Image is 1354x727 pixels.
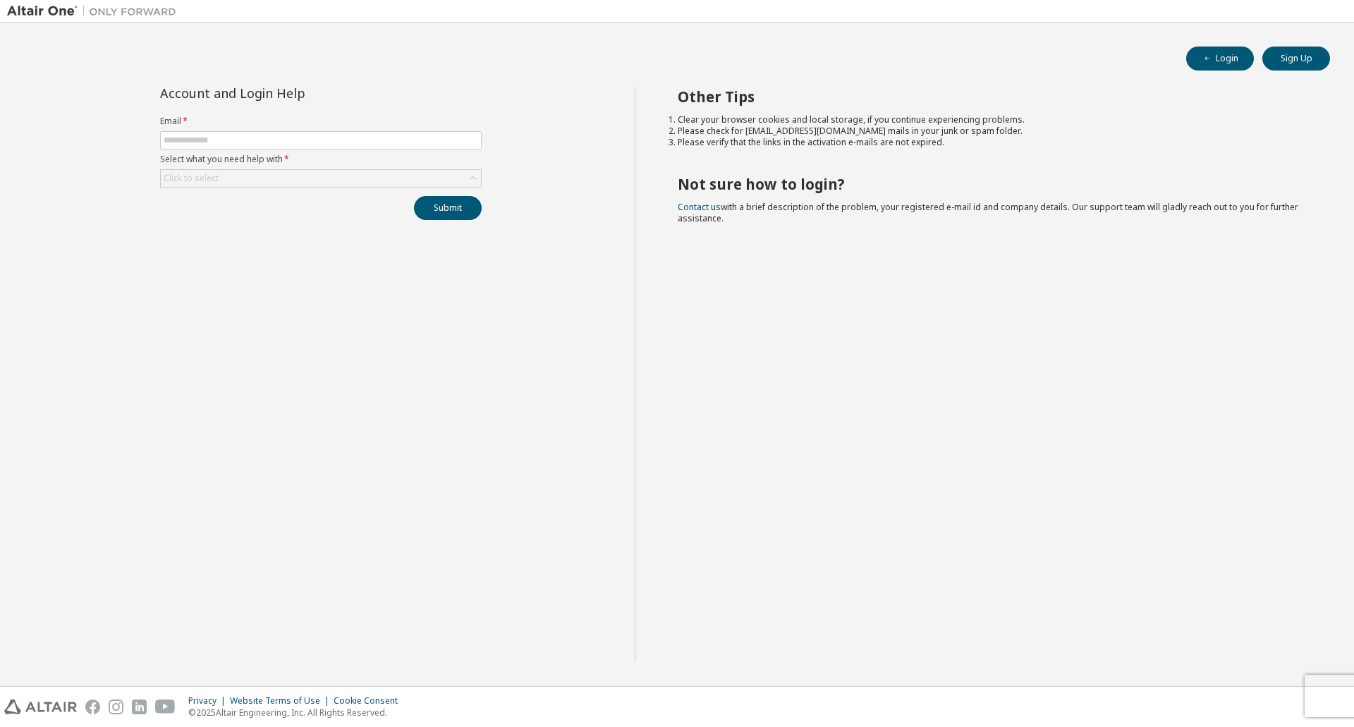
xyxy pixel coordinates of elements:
[678,201,1298,224] span: with a brief description of the problem, your registered e-mail id and company details. Our suppo...
[132,699,147,714] img: linkedin.svg
[160,154,482,165] label: Select what you need help with
[161,170,481,187] div: Click to select
[230,695,334,707] div: Website Terms of Use
[155,699,176,714] img: youtube.svg
[1186,47,1254,71] button: Login
[164,173,219,184] div: Click to select
[334,695,406,707] div: Cookie Consent
[414,196,482,220] button: Submit
[7,4,183,18] img: Altair One
[188,707,406,719] p: © 2025 Altair Engineering, Inc. All Rights Reserved.
[160,87,417,99] div: Account and Login Help
[4,699,77,714] img: altair_logo.svg
[678,137,1305,148] li: Please verify that the links in the activation e-mails are not expired.
[85,699,100,714] img: facebook.svg
[109,699,123,714] img: instagram.svg
[160,116,482,127] label: Email
[678,87,1305,106] h2: Other Tips
[678,114,1305,126] li: Clear your browser cookies and local storage, if you continue experiencing problems.
[678,175,1305,193] h2: Not sure how to login?
[1262,47,1330,71] button: Sign Up
[678,201,721,213] a: Contact us
[188,695,230,707] div: Privacy
[678,126,1305,137] li: Please check for [EMAIL_ADDRESS][DOMAIN_NAME] mails in your junk or spam folder.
